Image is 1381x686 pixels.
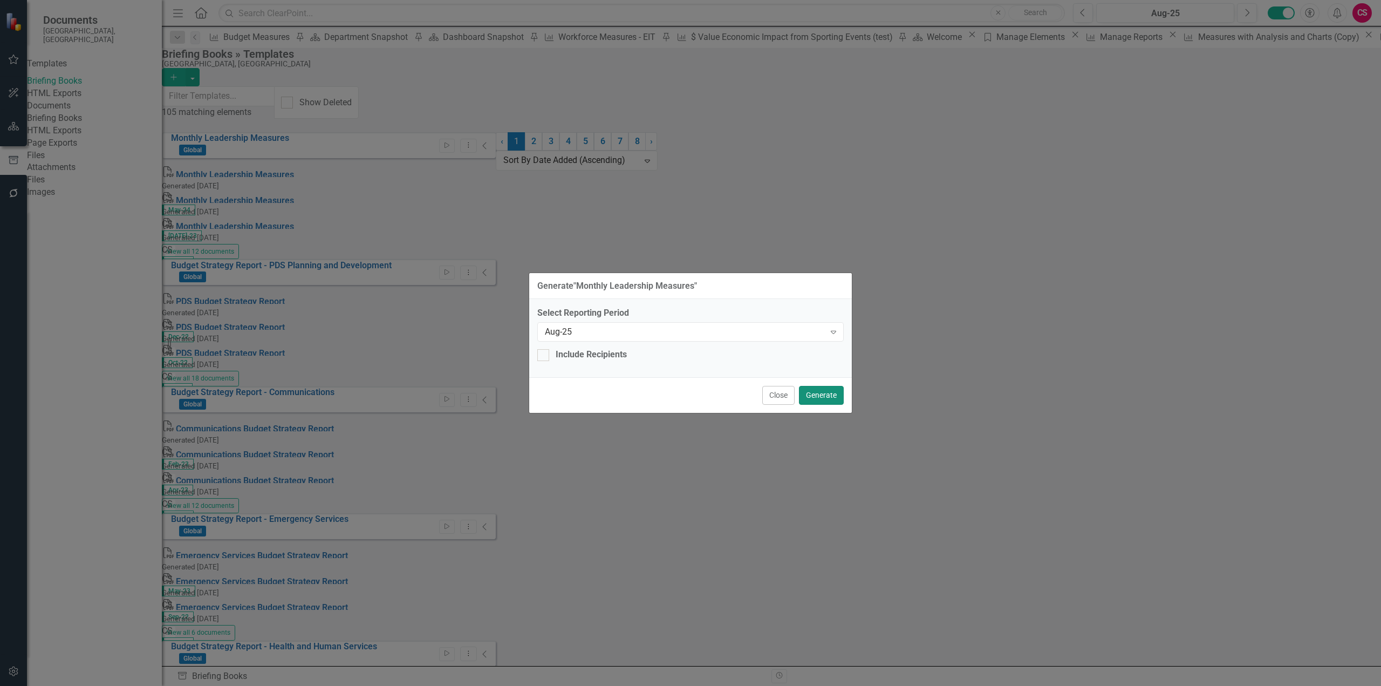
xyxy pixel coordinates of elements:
div: Aug-25 [545,326,825,338]
label: Select Reporting Period [537,307,844,320]
button: Generate [799,386,844,405]
button: Close [762,386,795,405]
div: Generate " Monthly Leadership Measures " [537,281,697,291]
div: Include Recipients [556,349,627,361]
